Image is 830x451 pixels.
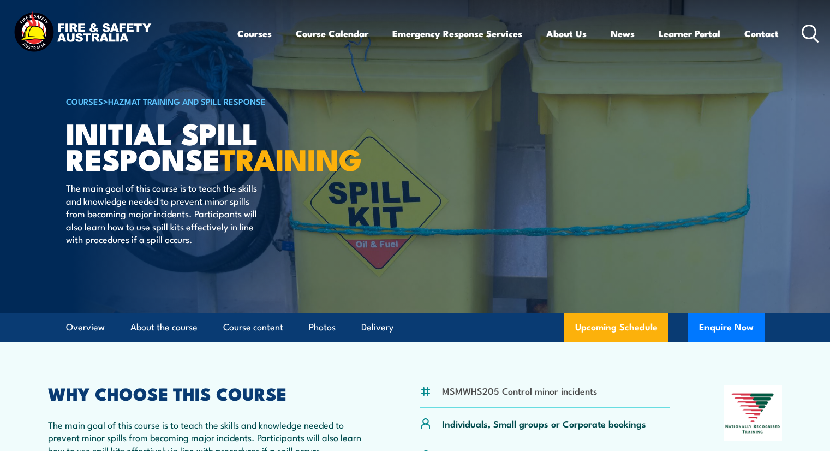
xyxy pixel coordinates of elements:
[564,313,668,342] a: Upcoming Schedule
[237,19,272,48] a: Courses
[108,95,266,107] a: HAZMAT Training and Spill Response
[220,135,362,181] strong: TRAINING
[66,94,336,108] h6: >
[546,19,587,48] a: About Us
[724,385,783,441] img: Nationally Recognised Training logo.
[223,313,283,342] a: Course content
[66,181,265,245] p: The main goal of this course is to teach the skills and knowledge needed to prevent minor spills ...
[66,95,103,107] a: COURSES
[48,385,367,401] h2: WHY CHOOSE THIS COURSE
[688,313,765,342] button: Enquire Now
[66,120,336,171] h1: Initial Spill Response
[130,313,198,342] a: About the course
[309,313,336,342] a: Photos
[744,19,779,48] a: Contact
[392,19,522,48] a: Emergency Response Services
[659,19,720,48] a: Learner Portal
[296,19,368,48] a: Course Calendar
[442,384,597,397] li: MSMWHS205 Control minor incidents
[361,313,393,342] a: Delivery
[611,19,635,48] a: News
[66,313,105,342] a: Overview
[442,417,646,430] p: Individuals, Small groups or Corporate bookings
